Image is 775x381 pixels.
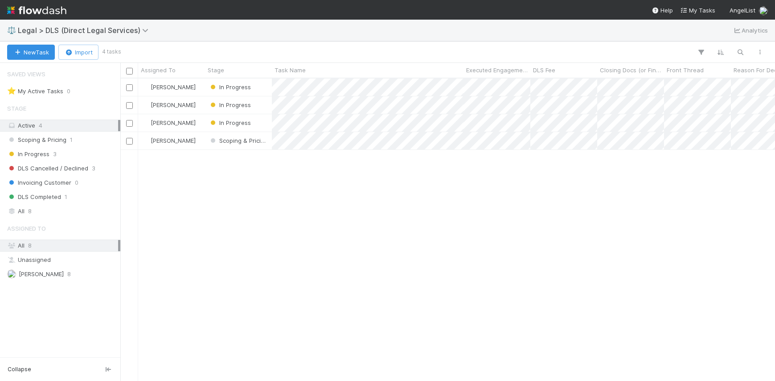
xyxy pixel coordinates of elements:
[39,122,42,129] span: 4
[209,136,267,145] div: Scoping & Pricing
[58,45,98,60] button: Import
[7,177,71,188] span: Invoicing Customer
[759,6,768,15] img: avatar_ba22fd42-677f-4b89-aaa3-073be741e398.png
[209,100,251,109] div: In Progress
[209,119,251,126] span: In Progress
[680,6,715,15] a: My Tasks
[209,101,251,108] span: In Progress
[7,149,49,160] span: In Progress
[142,101,149,108] img: avatar_b5be9b1b-4537-4870-b8e7-50cc2287641b.png
[7,206,118,217] div: All
[126,84,133,91] input: Toggle Row Selected
[141,66,176,75] span: Assigned To
[7,3,66,18] img: logo-inverted-e16ddd16eac7371096b0.svg
[151,83,196,91] span: [PERSON_NAME]
[28,206,32,217] span: 8
[652,6,673,15] div: Help
[733,25,768,36] a: Analytics
[75,177,78,188] span: 0
[70,134,73,145] span: 1
[126,120,133,127] input: Toggle Row Selected
[151,101,196,108] span: [PERSON_NAME]
[65,191,67,203] span: 1
[7,65,45,83] span: Saved Views
[533,66,555,75] span: DLS Fee
[600,66,662,75] span: Closing Docs (or Final Docs if available)
[28,242,32,249] span: 8
[7,191,61,203] span: DLS Completed
[142,83,196,91] div: [PERSON_NAME]
[275,66,306,75] span: Task Name
[7,254,118,265] div: Unassigned
[209,118,251,127] div: In Progress
[142,100,196,109] div: [PERSON_NAME]
[142,137,149,144] img: avatar_b5be9b1b-4537-4870-b8e7-50cc2287641b.png
[208,66,224,75] span: Stage
[151,119,196,126] span: [PERSON_NAME]
[151,137,196,144] span: [PERSON_NAME]
[142,136,196,145] div: [PERSON_NAME]
[7,120,118,131] div: Active
[7,86,63,97] div: My Active Tasks
[67,269,71,280] span: 8
[7,99,26,117] span: Stage
[7,134,66,145] span: Scoping & Pricing
[142,83,149,91] img: avatar_b5be9b1b-4537-4870-b8e7-50cc2287641b.png
[142,118,196,127] div: [PERSON_NAME]
[209,83,251,91] span: In Progress
[730,7,755,14] span: AngelList
[8,365,31,373] span: Collapse
[667,66,704,75] span: Front Thread
[466,66,528,75] span: Executed Engagement Letter
[209,137,268,144] span: Scoping & Pricing
[142,119,149,126] img: avatar_b5be9b1b-4537-4870-b8e7-50cc2287641b.png
[102,48,121,56] small: 4 tasks
[126,138,133,145] input: Toggle Row Selected
[7,240,118,251] div: All
[680,7,715,14] span: My Tasks
[92,163,95,174] span: 3
[7,269,16,278] img: avatar_b5be9b1b-4537-4870-b8e7-50cc2287641b.png
[209,83,251,91] div: In Progress
[53,149,57,160] span: 3
[7,219,46,237] span: Assigned To
[7,45,55,60] button: NewTask
[126,68,133,75] input: Toggle All Rows Selected
[19,270,64,277] span: [PERSON_NAME]
[7,26,16,34] span: ⚖️
[7,163,88,174] span: DLS Cancelled / Declined
[18,26,153,35] span: Legal > DLS (Direct Legal Services)
[126,102,133,109] input: Toggle Row Selected
[7,87,16,95] span: ⭐
[67,86,70,97] span: 0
